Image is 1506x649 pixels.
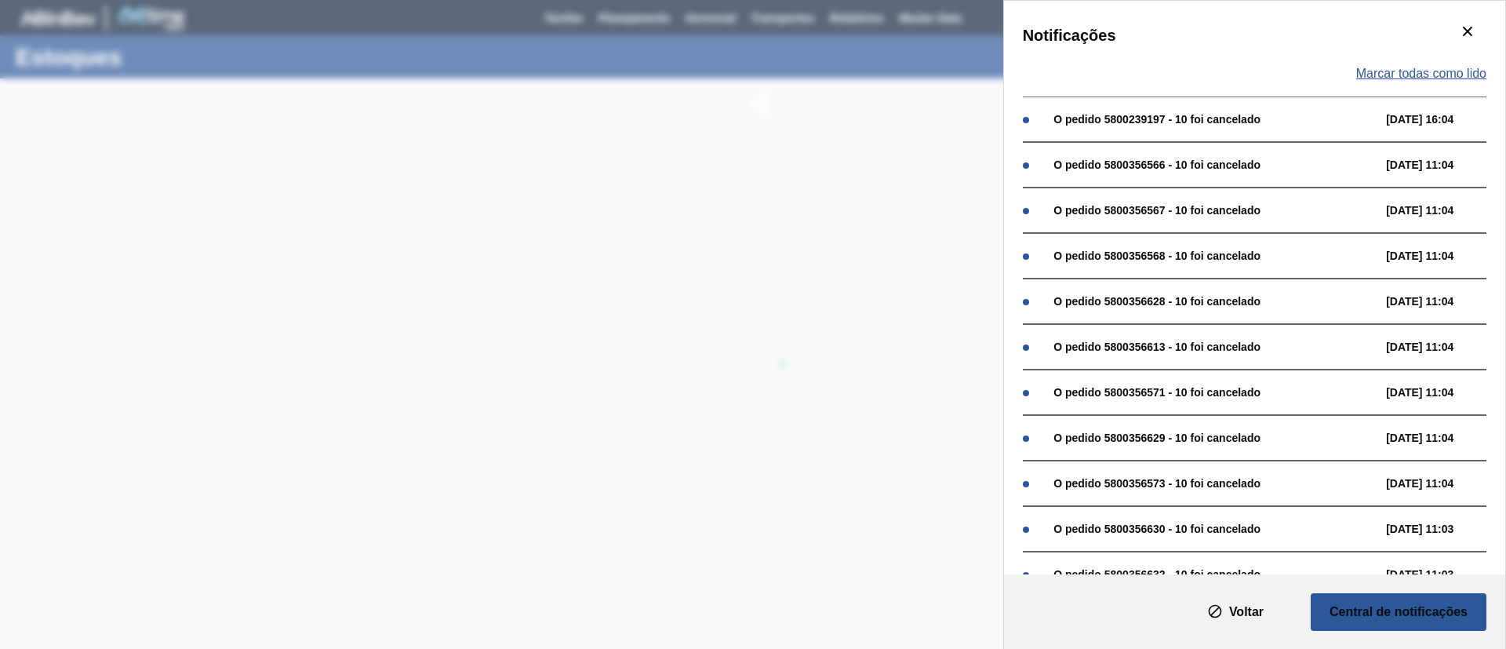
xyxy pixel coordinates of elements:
[1386,250,1502,262] span: [DATE] 11:04
[1386,432,1502,444] span: [DATE] 11:04
[1386,386,1502,399] span: [DATE] 11:04
[1386,523,1502,535] span: [DATE] 11:03
[1053,250,1378,262] div: O pedido 5800356568 - 10 foi cancelado
[1053,113,1378,126] div: O pedido 5800239197 - 10 foi cancelado
[1386,477,1502,490] span: [DATE] 11:04
[1356,67,1486,81] span: Marcar todas como lido
[1053,432,1378,444] div: O pedido 5800356629 - 10 foi cancelado
[1386,204,1502,217] span: [DATE] 11:04
[1053,341,1378,353] div: O pedido 5800356613 - 10 foi cancelado
[1053,159,1378,171] div: O pedido 5800356566 - 10 foi cancelado
[1053,204,1378,217] div: O pedido 5800356567 - 10 foi cancelado
[1386,341,1502,353] span: [DATE] 11:04
[1386,295,1502,308] span: [DATE] 11:04
[1053,386,1378,399] div: O pedido 5800356571 - 10 foi cancelado
[1053,295,1378,308] div: O pedido 5800356628 - 10 foi cancelado
[1053,568,1378,581] div: O pedido 5800356632 - 10 foi cancelado
[1386,159,1502,171] span: [DATE] 11:04
[1386,113,1502,126] span: [DATE] 16:04
[1053,523,1378,535] div: O pedido 5800356630 - 10 foi cancelado
[1386,568,1502,581] span: [DATE] 11:03
[1053,477,1378,490] div: O pedido 5800356573 - 10 foi cancelado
